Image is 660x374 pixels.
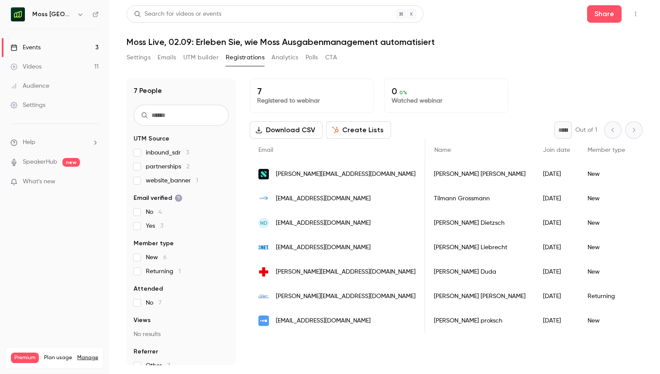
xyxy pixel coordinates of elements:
[146,299,162,307] span: No
[579,284,634,309] div: Returning
[258,193,269,204] img: oneserv.de
[258,267,269,277] img: drk-hessen.de
[127,51,151,65] button: Settings
[257,96,366,105] p: Registered to webinar
[579,260,634,284] div: New
[10,101,45,110] div: Settings
[425,260,534,284] div: [PERSON_NAME] Duda
[160,223,163,229] span: 3
[258,242,269,253] img: 3net.de
[579,186,634,211] div: New
[272,51,299,65] button: Analytics
[276,268,416,277] span: [PERSON_NAME][EMAIL_ADDRESS][DOMAIN_NAME]
[579,235,634,260] div: New
[158,209,162,215] span: 4
[326,121,391,139] button: Create Lists
[62,158,80,167] span: new
[134,194,182,202] span: Email verified
[134,134,229,370] section: facet-groups
[179,268,181,274] span: 1
[23,177,55,186] span: What's new
[146,267,181,276] span: Returning
[588,147,625,153] span: Member type
[534,260,579,284] div: [DATE]
[276,219,371,228] span: [EMAIL_ADDRESS][DOMAIN_NAME]
[276,316,371,326] span: [EMAIL_ADDRESS][DOMAIN_NAME]
[186,150,189,156] span: 3
[146,208,162,216] span: No
[276,194,371,203] span: [EMAIL_ADDRESS][DOMAIN_NAME]
[10,62,41,71] div: Videos
[32,10,73,19] h6: Moss [GEOGRAPHIC_DATA]
[257,86,366,96] p: 7
[306,51,318,65] button: Polls
[258,316,269,326] img: internetup.com
[425,309,534,333] div: [PERSON_NAME] proksch
[425,211,534,235] div: [PERSON_NAME] Dietzsch
[579,162,634,186] div: New
[10,82,49,90] div: Audience
[534,235,579,260] div: [DATE]
[23,158,57,167] a: SpeakerHub
[146,361,170,370] span: Other
[258,169,269,179] img: scalable.capital
[134,330,229,339] p: No results
[534,284,579,309] div: [DATE]
[534,211,579,235] div: [DATE]
[134,347,158,356] span: Referrer
[134,316,151,325] span: Views
[575,126,597,134] p: Out of 1
[258,291,269,302] img: isd-service.de
[392,96,501,105] p: Watched webinar
[88,178,99,186] iframe: Noticeable Trigger
[534,309,579,333] div: [DATE]
[425,235,534,260] div: [PERSON_NAME] Liebrecht
[23,138,35,147] span: Help
[134,239,174,248] span: Member type
[77,354,98,361] a: Manage
[146,176,198,185] span: website_banner
[44,354,72,361] span: Plan usage
[425,162,534,186] div: [PERSON_NAME] [PERSON_NAME]
[10,43,41,52] div: Events
[392,86,501,96] p: 0
[134,86,162,96] h1: 7 People
[146,253,167,262] span: New
[134,134,169,143] span: UTM Source
[167,363,170,369] span: 7
[134,10,221,19] div: Search for videos or events
[146,148,189,157] span: inbound_sdr
[276,243,371,252] span: [EMAIL_ADDRESS][DOMAIN_NAME]
[258,147,273,153] span: Email
[260,219,268,227] span: ND
[196,178,198,184] span: 1
[425,284,534,309] div: [PERSON_NAME] [PERSON_NAME]
[158,300,162,306] span: 7
[186,164,189,170] span: 2
[146,162,189,171] span: partnerships
[543,147,570,153] span: Join date
[11,353,39,363] span: Premium
[325,51,337,65] button: CTA
[10,138,99,147] li: help-dropdown-opener
[127,37,643,47] h1: Moss Live, 02.09: Erleben Sie, wie Moss Ausgabenmanagement automatisiert
[134,285,163,293] span: Attended
[579,309,634,333] div: New
[250,121,323,139] button: Download CSV
[534,162,579,186] div: [DATE]
[183,51,219,65] button: UTM builder
[425,186,534,211] div: Tilmann Grossmann
[276,170,416,179] span: [PERSON_NAME][EMAIL_ADDRESS][DOMAIN_NAME]
[163,254,167,261] span: 6
[158,51,176,65] button: Emails
[226,51,265,65] button: Registrations
[534,186,579,211] div: [DATE]
[579,211,634,235] div: New
[434,147,451,153] span: Name
[11,7,25,21] img: Moss Deutschland
[146,222,163,230] span: Yes
[399,89,407,96] span: 0 %
[276,292,416,301] span: [PERSON_NAME][EMAIL_ADDRESS][DOMAIN_NAME]
[587,5,622,23] button: Share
